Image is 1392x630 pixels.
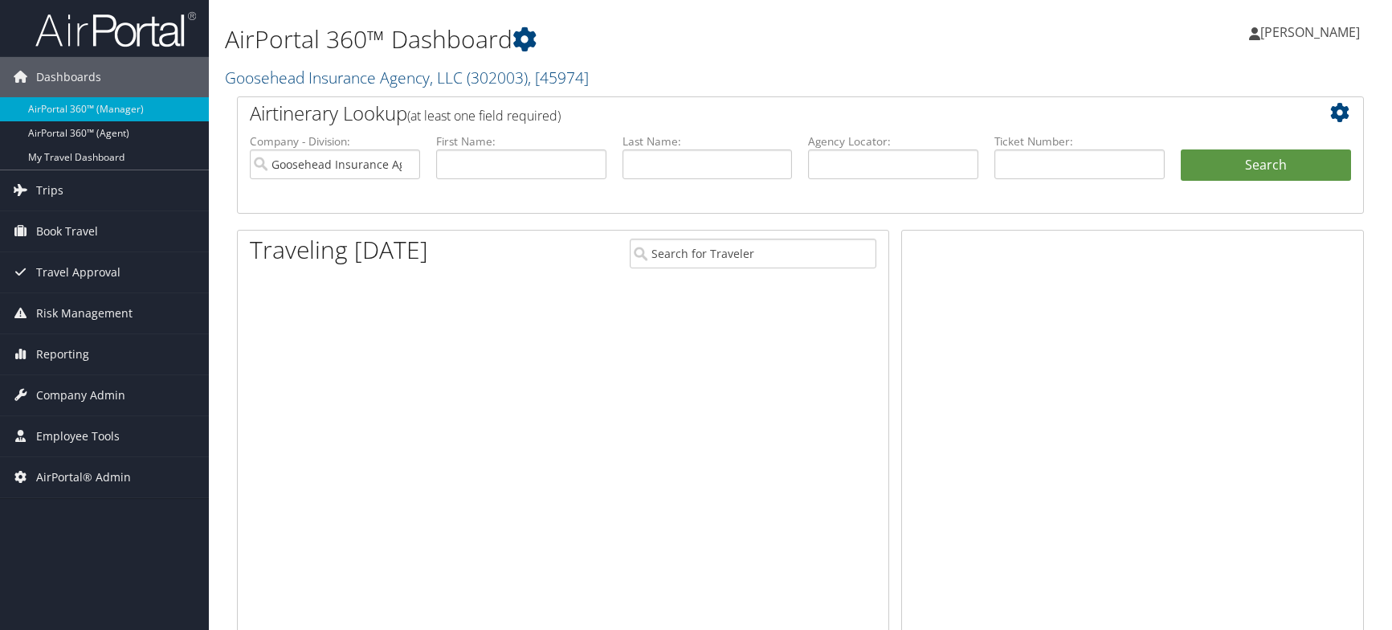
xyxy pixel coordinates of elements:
span: Employee Tools [36,416,120,456]
span: ( 302003 ) [467,67,528,88]
label: First Name: [436,133,606,149]
h1: AirPortal 360™ Dashboard [225,22,992,56]
span: Travel Approval [36,252,120,292]
a: Goosehead Insurance Agency, LLC [225,67,589,88]
span: , [ 45974 ] [528,67,589,88]
label: Company - Division: [250,133,420,149]
span: Company Admin [36,375,125,415]
h1: Traveling [DATE] [250,233,428,267]
span: Book Travel [36,211,98,252]
a: [PERSON_NAME] [1249,8,1376,56]
span: Trips [36,170,63,211]
label: Ticket Number: [994,133,1165,149]
label: Last Name: [623,133,793,149]
span: Reporting [36,334,89,374]
span: Dashboards [36,57,101,97]
h2: Airtinerary Lookup [250,100,1257,127]
span: Risk Management [36,293,133,333]
span: AirPortal® Admin [36,457,131,497]
label: Agency Locator: [808,133,978,149]
img: airportal-logo.png [35,10,196,48]
span: (at least one field required) [407,107,561,125]
span: [PERSON_NAME] [1260,23,1360,41]
button: Search [1181,149,1351,182]
input: Search for Traveler [630,239,877,268]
